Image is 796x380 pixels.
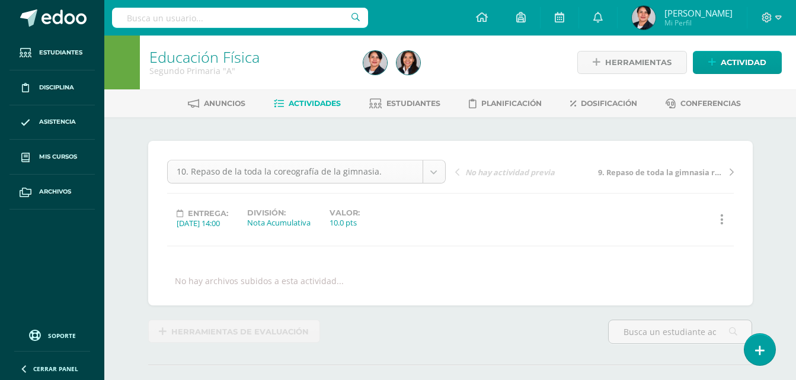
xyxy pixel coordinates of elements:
span: Asistencia [39,117,76,127]
span: Anuncios [204,99,245,108]
div: [DATE] 14:00 [177,218,228,228]
div: 10.0 pts [330,217,360,228]
span: Estudiantes [386,99,440,108]
span: Actividades [289,99,341,108]
span: Actividad [721,51,766,73]
a: 10. Repaso de la toda la coreografía de la gimnasia. [168,160,445,183]
div: Segundo Primaria 'A' [149,65,349,76]
img: 3217bf023867309e5ca14012f13f6a8c.png [363,51,387,75]
a: Actividades [274,94,341,113]
img: f601d88a57e103b084b15924aeed5ff8.png [397,51,420,75]
a: Estudiantes [9,36,95,70]
span: [PERSON_NAME] [664,7,733,19]
a: Mis cursos [9,140,95,175]
span: Herramientas de evaluación [171,321,309,343]
a: Anuncios [188,94,245,113]
span: Mis cursos [39,152,77,162]
h1: Educación Física [149,49,349,65]
span: Mi Perfil [664,18,733,28]
label: Valor: [330,208,360,217]
a: Educación Física [149,47,260,67]
span: 10. Repaso de la toda la coreografía de la gimnasia. [177,160,414,183]
span: Planificación [481,99,542,108]
span: Cerrar panel [33,365,78,373]
a: Herramientas [577,51,687,74]
a: Conferencias [666,94,741,113]
span: Conferencias [680,99,741,108]
a: Actividad [693,51,782,74]
span: Soporte [48,331,76,340]
img: 3217bf023867309e5ca14012f13f6a8c.png [632,6,656,30]
a: 9. Repaso de toda la gimnasia rítmica. [594,166,734,178]
span: Dosificación [581,99,637,108]
span: Disciplina [39,83,74,92]
a: Estudiantes [369,94,440,113]
input: Busca un estudiante aquí... [609,320,752,343]
a: Disciplina [9,70,95,105]
a: Soporte [14,327,90,343]
a: Asistencia [9,105,95,140]
span: Entrega: [188,209,228,218]
span: No hay actividad previa [465,167,555,178]
label: División: [247,208,311,217]
a: Dosificación [570,94,637,113]
span: Herramientas [605,51,672,73]
input: Busca un usuario... [112,8,368,28]
span: Estudiantes [39,48,82,57]
div: No hay archivos subidos a esta actividad... [175,275,344,286]
div: Nota Acumulativa [247,217,311,228]
a: Planificación [469,94,542,113]
span: Archivos [39,187,71,197]
a: Archivos [9,175,95,210]
span: 9. Repaso de toda la gimnasia rítmica. [598,167,724,178]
